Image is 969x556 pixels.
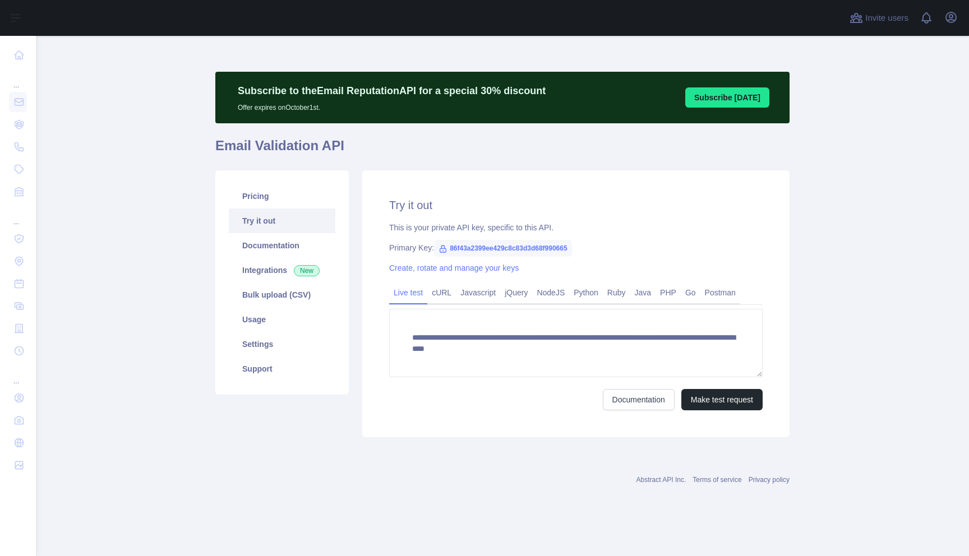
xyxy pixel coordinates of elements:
[681,389,763,410] button: Make test request
[749,476,790,484] a: Privacy policy
[456,284,500,302] a: Javascript
[656,284,681,302] a: PHP
[434,240,572,257] span: 86f43a2399ee429c8c83d3d68f990665
[847,9,911,27] button: Invite users
[229,184,335,208] a: Pricing
[215,137,790,164] h1: Email Validation API
[9,363,27,386] div: ...
[229,282,335,307] a: Bulk upload (CSV)
[238,99,546,112] p: Offer expires on October 1st.
[389,263,519,272] a: Create, rotate and manage your keys
[603,284,630,302] a: Ruby
[229,233,335,258] a: Documentation
[693,476,741,484] a: Terms of service
[569,284,603,302] a: Python
[700,284,740,302] a: Postman
[229,258,335,282] a: Integrations New
[389,284,427,302] a: Live test
[427,284,456,302] a: cURL
[294,265,320,276] span: New
[865,12,908,25] span: Invite users
[500,284,532,302] a: jQuery
[389,197,763,213] h2: Try it out
[9,67,27,90] div: ...
[9,204,27,226] div: ...
[681,284,700,302] a: Go
[229,307,335,332] a: Usage
[532,284,569,302] a: NodeJS
[389,222,763,233] div: This is your private API key, specific to this API.
[229,332,335,356] a: Settings
[636,476,686,484] a: Abstract API Inc.
[630,284,656,302] a: Java
[229,356,335,381] a: Support
[685,87,769,108] button: Subscribe [DATE]
[238,83,546,99] p: Subscribe to the Email Reputation API for a special 30 % discount
[389,242,763,253] div: Primary Key:
[229,208,335,233] a: Try it out
[603,389,675,410] a: Documentation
